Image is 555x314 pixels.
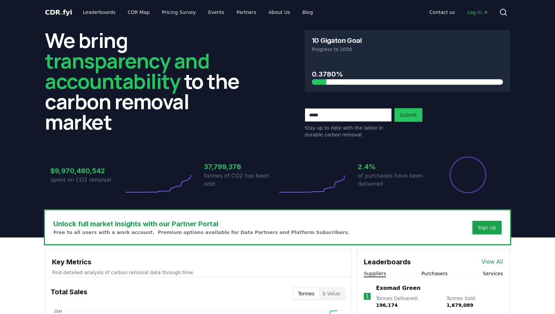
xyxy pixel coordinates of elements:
h3: 2.4% [358,162,431,172]
p: Progress to 2050 [312,46,503,53]
a: Exomad Green [376,284,421,292]
button: Tonnes [294,288,318,299]
button: $ Value [319,288,344,299]
span: 196,174 [376,302,398,308]
h3: Total Sales [51,287,87,300]
h3: Key Metrics [52,257,344,267]
span: Log in [467,9,488,16]
h3: Unlock full market insights with our Partner Portal [53,219,350,229]
h3: 37,799,378 [204,162,277,172]
button: Sign Up [472,221,502,234]
nav: Main [424,6,494,18]
a: Partners [231,6,262,18]
a: Events [203,6,230,18]
p: Free to all users with a work account. Premium options available for Data Partners and Platform S... [53,229,350,236]
p: tonnes of CO2 has been sold [204,172,277,188]
a: Log in [462,6,494,18]
nav: Main [78,6,318,18]
button: Purchasers [421,270,448,277]
span: CDR fyi [45,8,72,16]
span: transparency and accountability [45,47,209,95]
a: Pricing Survey [156,6,201,18]
p: Tonnes Delivered : [376,295,440,309]
a: CDR Map [122,6,155,18]
a: Contact us [424,6,460,18]
span: . [61,8,63,16]
p: 1 [366,292,369,300]
button: Suppliers [364,270,386,277]
p: Stay up to date with the latest in durable carbon removal. [305,125,392,138]
p: Find detailed analysis of carbon removal data through time. [52,269,344,276]
a: Leaderboards [78,6,121,18]
a: CDR.fyi [45,7,72,17]
button: Submit [394,108,422,122]
a: About Us [263,6,296,18]
div: Percentage of sales delivered [449,156,487,194]
p: of purchases have been delivered [358,172,431,188]
h3: 0.3780% [312,69,503,79]
h3: $9,970,480,542 [50,166,124,176]
a: Blog [297,6,318,18]
a: View All [482,258,503,266]
a: Sign Up [478,224,496,231]
p: Tonnes Sold : [447,295,503,309]
span: 1,679,089 [447,302,473,308]
h3: 10 Gigaton Goal [312,37,361,44]
button: Services [483,270,503,277]
tspan: 38M [53,309,62,314]
p: spent on CO2 removal [50,176,124,184]
h3: Leaderboards [364,257,411,267]
h2: We bring to the carbon removal market [45,30,250,132]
